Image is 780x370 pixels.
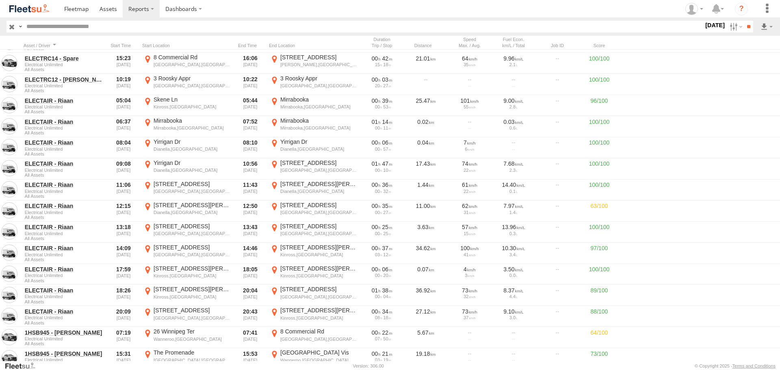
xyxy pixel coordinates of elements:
span: 18 [383,62,391,67]
div: 21.01 [405,54,446,73]
span: 00 [372,97,381,104]
span: 27 [383,210,391,215]
label: Click to View Event Location [142,349,232,368]
span: 12 [383,252,391,257]
a: View Asset in Asset Management [1,266,17,282]
a: View Asset in Asset Management [1,181,17,197]
img: fleetsu-logo-horizontal.svg [8,3,50,14]
div: 20:09 [DATE] [108,307,139,326]
span: 32 [383,189,391,194]
label: Export results as... [760,21,773,32]
div: 34.62 [405,244,446,263]
div: 4.4 [494,294,533,299]
div: Mirrabooka,[GEOGRAPHIC_DATA] [280,125,357,131]
label: Click to View Event Location [269,265,358,284]
div: 05:04 [DATE] [108,96,139,115]
span: 37 [382,245,392,251]
div: [GEOGRAPHIC_DATA],[GEOGRAPHIC_DATA] [280,294,357,300]
div: [STREET_ADDRESS] [280,54,357,61]
div: Yirrigan Dr [154,138,230,145]
div: 3 Roosky Appr [154,75,230,82]
div: Kinross,[GEOGRAPHIC_DATA] [154,294,230,300]
div: 4 [451,266,489,273]
span: 03 [382,76,392,83]
div: [PERSON_NAME],[GEOGRAPHIC_DATA] [280,62,357,67]
a: ELECTAIR - Riaan [25,287,104,294]
a: ELECTAIR - Riaan [25,118,104,125]
div: 05:44 [DATE] [235,96,266,115]
a: View Asset in Asset Management [1,97,17,113]
span: 25 [382,224,392,230]
div: 73 [451,287,489,294]
span: Electrical Unlimited [25,294,104,299]
div: 55 [451,104,489,109]
div: 31 [451,210,489,215]
span: 00 [375,294,382,299]
span: Filter Results to this Group [25,88,104,93]
a: View Asset in Asset Management [1,55,17,71]
div: Click to Sort [235,43,266,48]
label: Click to View Event Location [269,117,358,136]
div: 63/100 [581,201,617,221]
div: Click to Sort [24,43,105,48]
a: View Asset in Asset Management [1,202,17,219]
div: [2376s] 26/08/2025 05:04 - 26/08/2025 05:44 [363,97,401,104]
span: 04 [383,294,391,299]
a: ELECTAIR - Riaan [25,160,104,167]
div: Mirrabooka,[GEOGRAPHIC_DATA] [280,104,357,110]
span: 27 [383,83,391,88]
div: [2146s] 26/08/2025 12:15 - 26/08/2025 12:50 [363,202,401,210]
span: 00 [375,168,382,173]
div: 57 [451,223,489,231]
a: ELECTAIR - Riaan [25,181,104,188]
div: [GEOGRAPHIC_DATA],[GEOGRAPHIC_DATA] [280,231,357,236]
a: ELECTAIR - Riaan [25,223,104,231]
div: [4494s] 26/08/2025 06:37 - 26/08/2025 07:52 [363,118,401,125]
span: Filter Results to this Group [25,67,104,72]
div: 9.00 [494,97,533,104]
span: Filter Results to this Group [25,173,104,177]
div: Score [581,43,617,48]
span: 00 [375,231,382,236]
div: 7 [451,139,489,146]
div: 100/100 [581,117,617,136]
div: [STREET_ADDRESS] [154,180,230,188]
span: 36 [382,182,392,188]
span: 00 [375,210,382,215]
label: [DATE] [704,21,726,30]
label: Search Query [17,21,24,32]
a: View Asset in Asset Management [1,223,17,240]
div: 0.0 [494,273,533,278]
div: 7.97 [494,202,533,210]
a: View Asset in Asset Management [1,118,17,134]
span: 00 [372,224,381,230]
div: 20:04 [DATE] [235,286,266,305]
div: 13.96 [494,223,533,231]
div: Kinross,[GEOGRAPHIC_DATA] [154,104,230,110]
div: 41 [451,252,489,257]
div: 10:56 [DATE] [235,159,266,179]
span: 00 [372,245,381,251]
div: [382s] 26/08/2025 17:59 - 26/08/2025 18:05 [363,266,401,273]
div: 96/100 [581,96,617,115]
label: Click to View Event Location [269,180,358,200]
div: 07:52 [DATE] [235,117,266,136]
span: 42 [382,55,392,62]
span: 00 [372,55,381,62]
a: View Asset in Asset Management [1,160,17,176]
a: ELECTAIR - Riaan [25,202,104,210]
div: Mirrabooka [280,117,357,124]
div: 10:19 [DATE] [108,75,139,94]
label: Click to View Event Location [269,201,358,221]
label: Click to View Event Location [269,138,358,158]
div: 17:59 [DATE] [108,265,139,284]
span: 00 [375,147,382,151]
div: 13:43 [DATE] [235,223,266,242]
span: 06 [382,266,392,273]
div: 100/100 [581,54,617,73]
div: Dianella,[GEOGRAPHIC_DATA] [280,146,357,152]
div: 36.92 [405,286,446,305]
div: [STREET_ADDRESS] [280,201,357,209]
div: 100/100 [581,180,617,200]
div: 100/100 [581,223,617,242]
